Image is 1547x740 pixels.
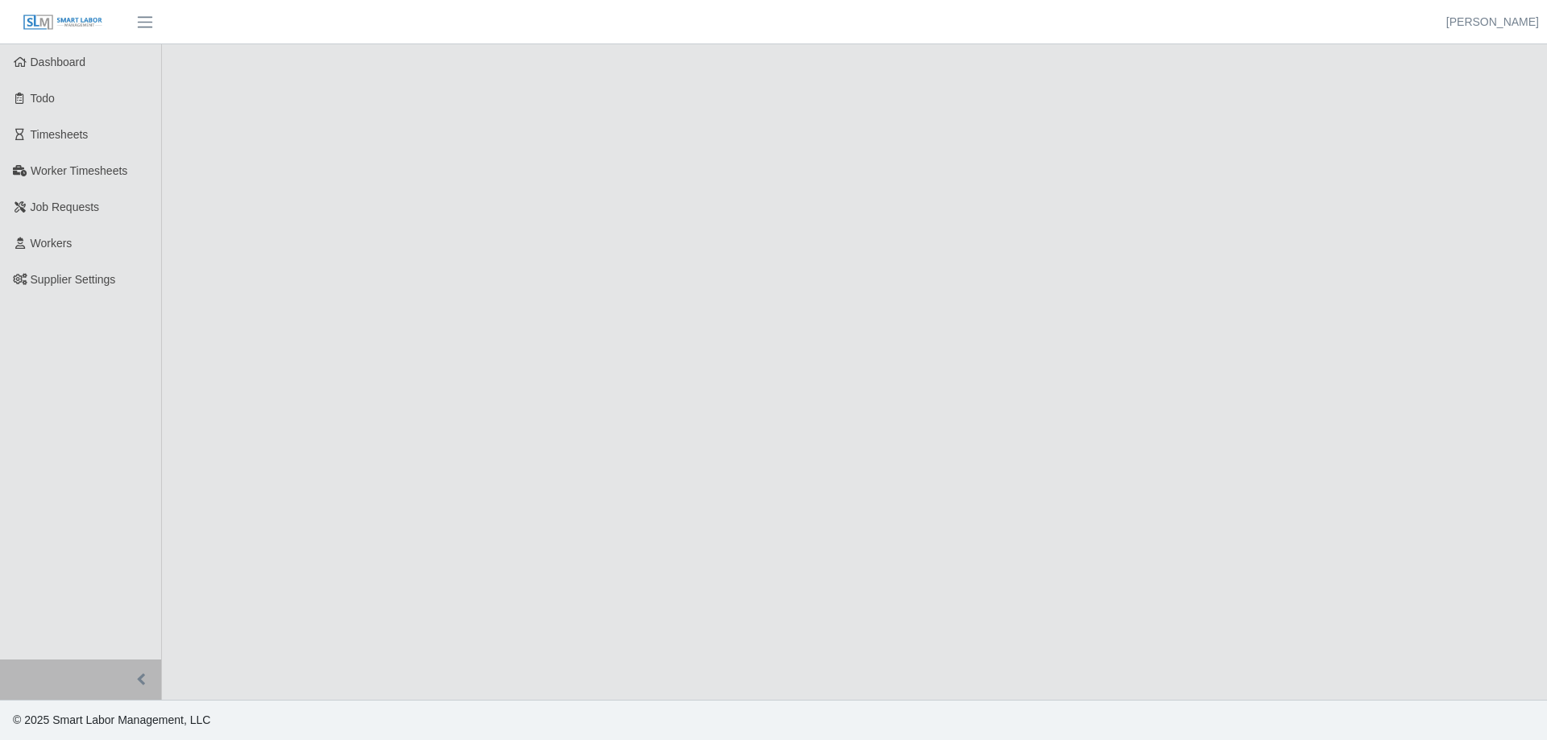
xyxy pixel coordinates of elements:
[1446,14,1539,31] a: [PERSON_NAME]
[13,713,210,726] span: © 2025 Smart Labor Management, LLC
[31,201,100,213] span: Job Requests
[31,237,73,250] span: Workers
[31,273,116,286] span: Supplier Settings
[31,164,127,177] span: Worker Timesheets
[31,56,86,68] span: Dashboard
[23,14,103,31] img: SLM Logo
[31,128,89,141] span: Timesheets
[31,92,55,105] span: Todo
